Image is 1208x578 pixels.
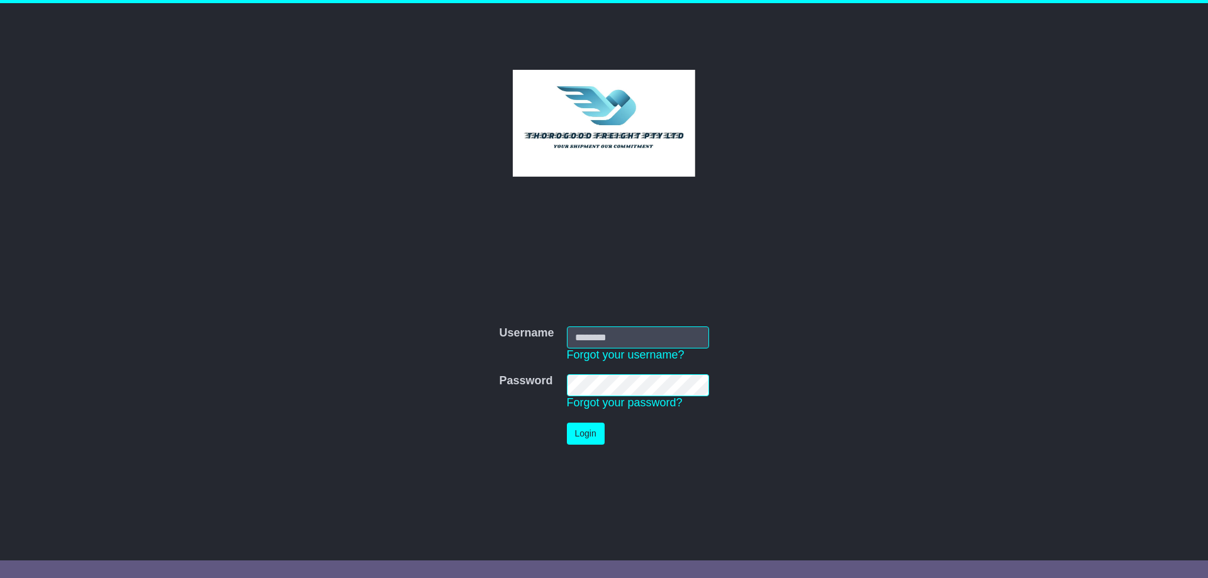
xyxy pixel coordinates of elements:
[499,374,552,388] label: Password
[499,326,554,340] label: Username
[567,423,605,445] button: Login
[567,396,683,409] a: Forgot your password?
[513,70,696,177] img: Thorogood Freight Pty Ltd
[567,348,685,361] a: Forgot your username?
